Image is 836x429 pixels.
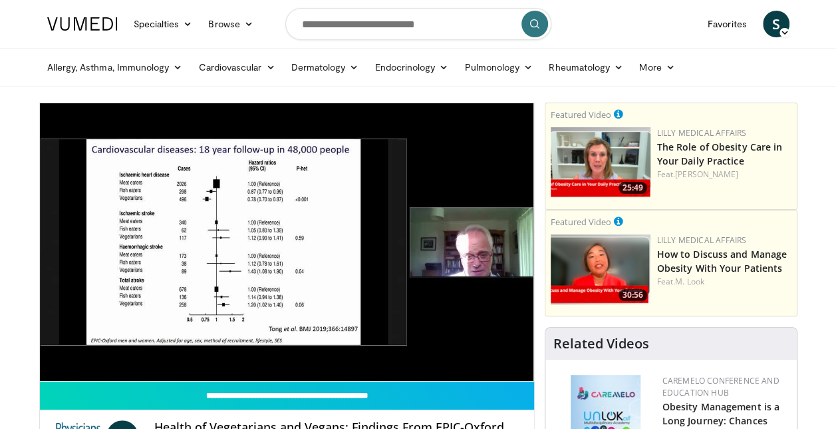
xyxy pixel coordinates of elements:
[551,216,611,228] small: Featured Video
[553,336,649,352] h4: Related Videos
[700,11,755,37] a: Favorites
[619,289,647,301] span: 30:56
[675,276,704,287] a: M. Look
[551,234,650,304] a: 30:56
[551,109,611,121] small: Featured Video
[40,103,534,382] video-js: Video Player
[675,169,738,180] a: [PERSON_NAME]
[190,54,283,81] a: Cardiovascular
[283,54,367,81] a: Dermatology
[657,169,791,181] div: Feat.
[657,276,791,288] div: Feat.
[551,127,650,197] a: 25:49
[657,248,787,274] a: How to Discuss and Manage Obesity With Your Patients
[200,11,261,37] a: Browse
[47,17,118,31] img: VuMedi Logo
[366,54,456,81] a: Endocrinology
[541,54,631,81] a: Rheumatology
[657,141,783,167] a: The Role of Obesity Care in Your Daily Practice
[619,182,647,194] span: 25:49
[631,54,682,81] a: More
[662,375,779,398] a: CaReMeLO Conference and Education Hub
[657,234,747,246] a: Lilly Medical Affairs
[285,8,551,40] input: Search topics, interventions
[657,127,747,139] a: Lilly Medical Affairs
[551,127,650,197] img: e1208b6b-349f-4914-9dd7-f97803bdbf1d.png.150x105_q85_crop-smart_upscale.png
[39,54,191,81] a: Allergy, Asthma, Immunology
[126,11,201,37] a: Specialties
[551,234,650,304] img: c98a6a29-1ea0-4bd5-8cf5-4d1e188984a7.png.150x105_q85_crop-smart_upscale.png
[763,11,789,37] a: S
[456,54,541,81] a: Pulmonology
